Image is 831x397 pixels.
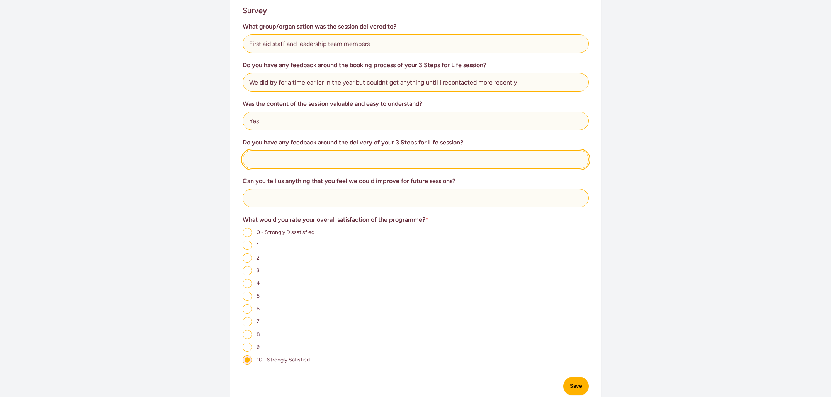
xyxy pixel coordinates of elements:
h3: Was the content of the session valuable and easy to understand? [243,99,589,109]
h3: Do you have any feedback around the booking process of your 3 Steps for Life session? [243,61,589,70]
input: 2 [243,253,252,263]
span: 7 [257,318,260,325]
span: 9 [257,344,260,350]
span: 1 [257,242,259,248]
input: 6 [243,304,252,314]
span: 5 [257,293,260,299]
input: 1 [243,241,252,250]
input: 7 [243,317,252,326]
span: 10 - Strongly Satisfied [257,356,310,363]
button: Save [563,377,589,395]
span: 6 [257,305,260,312]
input: 0 - Strongly Dissatisfied [243,228,252,237]
input: 10 - Strongly Satisfied [243,355,252,365]
h3: Can you tell us anything that you feel we could improve for future sessions? [243,176,589,186]
input: 5 [243,292,252,301]
h3: What would you rate your overall satisfaction of the programme? [243,215,589,224]
input: 3 [243,266,252,275]
span: 2 [257,254,260,261]
span: 3 [257,267,260,274]
span: 4 [257,280,260,287]
input: 9 [243,343,252,352]
h3: What group/organisation was the session delivered to? [243,22,589,31]
input: 8 [243,330,252,339]
h3: Do you have any feedback around the delivery of your 3 Steps for Life session? [243,138,589,147]
span: 8 [257,331,260,338]
h2: Survey [243,5,267,16]
input: 4 [243,279,252,288]
span: 0 - Strongly Dissatisfied [257,229,314,236]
